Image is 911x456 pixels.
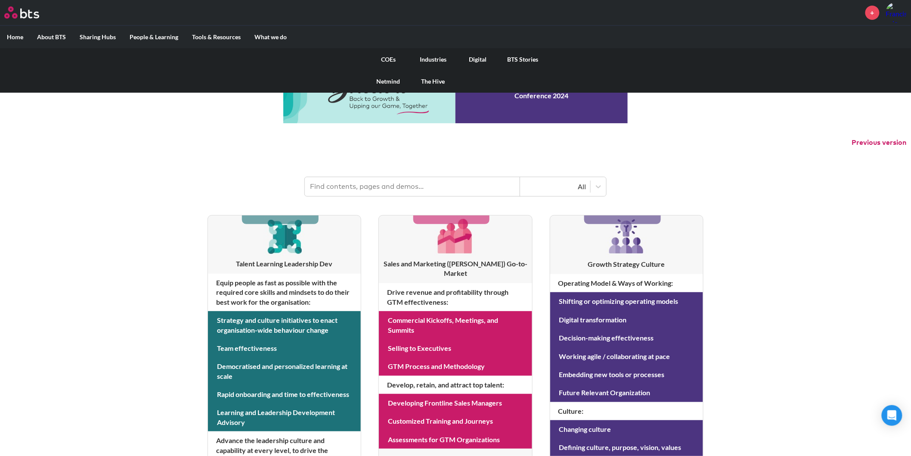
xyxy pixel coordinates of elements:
img: [object Object] [606,216,647,257]
label: People & Learning [123,26,185,48]
h4: Drive revenue and profitability through GTM effectiveness : [379,283,532,311]
h4: Culture : [550,402,703,420]
div: Open Intercom Messenger [882,405,902,426]
img: Francis Prior [886,2,907,23]
button: Previous version [852,138,907,147]
label: About BTS [30,26,73,48]
img: [object Object] [264,216,305,256]
h3: Growth Strategy Culture [550,259,703,269]
h4: Operating Model & Ways of Working : [550,274,703,292]
label: What we do [248,26,294,48]
a: + [865,6,880,20]
h3: Sales and Marketing ([PERSON_NAME]) Go-to-Market [379,259,532,278]
img: [object Object] [435,216,476,256]
input: Find contents, pages and demos... [305,177,520,196]
img: BTS Logo [4,6,39,19]
h3: Talent Learning Leadership Dev [208,259,361,269]
div: All [524,182,586,191]
a: Profile [886,2,907,23]
label: Tools & Resources [185,26,248,48]
h4: Equip people as fast as possible with the required core skills and mindsets to do their best work... [208,274,361,311]
a: Go home [4,6,55,19]
h4: Develop, retain, and attract top talent : [379,376,532,394]
label: Sharing Hubs [73,26,123,48]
